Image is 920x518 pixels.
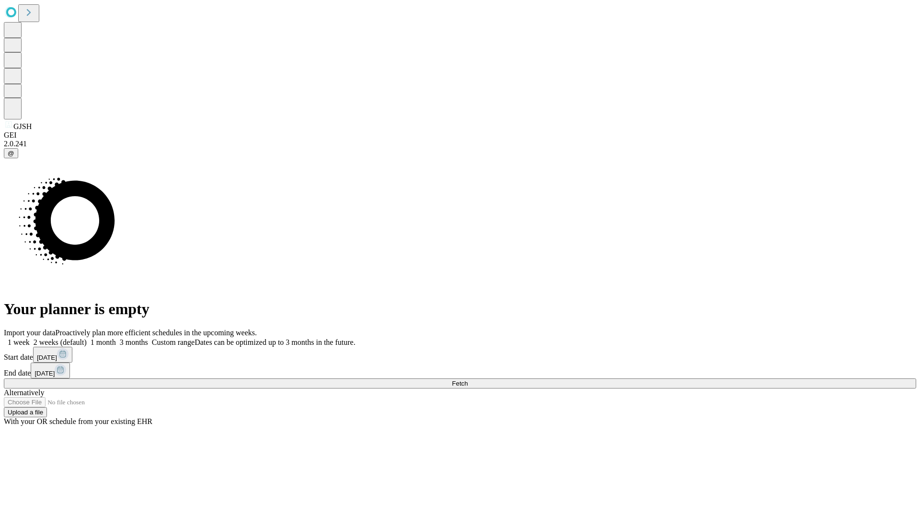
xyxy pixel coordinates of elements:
span: 1 month [91,338,116,346]
span: Custom range [152,338,195,346]
span: GJSH [13,122,32,130]
span: Alternatively [4,388,44,397]
span: 3 months [120,338,148,346]
span: Import your data [4,329,56,337]
span: With your OR schedule from your existing EHR [4,417,152,425]
button: @ [4,148,18,158]
span: [DATE] [37,354,57,361]
button: Fetch [4,378,916,388]
div: GEI [4,131,916,140]
button: Upload a file [4,407,47,417]
button: [DATE] [33,347,72,363]
button: [DATE] [31,363,70,378]
div: End date [4,363,916,378]
span: 2 weeks (default) [34,338,87,346]
span: @ [8,150,14,157]
span: 1 week [8,338,30,346]
span: Proactively plan more efficient schedules in the upcoming weeks. [56,329,257,337]
span: Fetch [452,380,468,387]
h1: Your planner is empty [4,300,916,318]
div: 2.0.241 [4,140,916,148]
span: [DATE] [34,370,55,377]
div: Start date [4,347,916,363]
span: Dates can be optimized up to 3 months in the future. [195,338,355,346]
